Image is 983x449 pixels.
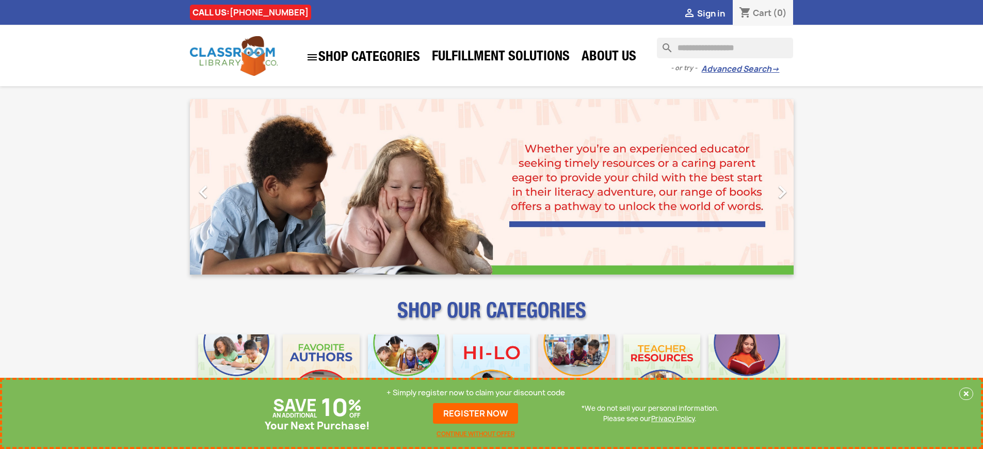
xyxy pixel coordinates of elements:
img: CLC_Fiction_Nonfiction_Mobile.jpg [538,334,615,411]
p: SHOP OUR CATEGORIES [190,308,794,326]
img: CLC_Dyslexia_Mobile.jpg [708,334,785,411]
i:  [306,51,318,63]
a: Previous [190,99,281,275]
span: → [771,64,779,74]
span: - or try - [671,63,701,73]
i: search [657,38,669,50]
img: CLC_HiLo_Mobile.jpg [453,334,530,411]
a:  Sign in [683,8,725,19]
img: CLC_Bulk_Mobile.jpg [198,334,275,411]
span: (0) [773,7,787,19]
img: CLC_Phonics_And_Decodables_Mobile.jpg [368,334,445,411]
a: Next [703,99,794,275]
img: CLC_Teacher_Resources_Mobile.jpg [623,334,700,411]
ul: Carousel container [190,99,794,275]
i: shopping_cart [739,7,751,20]
span: Cart [753,7,771,19]
i:  [769,179,795,205]
a: [PHONE_NUMBER] [230,7,309,18]
div: CALL US: [190,5,311,20]
a: Fulfillment Solutions [427,47,575,68]
img: CLC_Favorite_Authors_Mobile.jpg [283,334,360,411]
a: Advanced Search→ [701,64,779,74]
img: Classroom Library Company [190,36,278,76]
span: Sign in [697,8,725,19]
a: About Us [576,47,641,68]
i:  [683,8,696,20]
a: SHOP CATEGORIES [301,46,425,69]
input: Search [657,38,793,58]
i:  [190,179,216,205]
